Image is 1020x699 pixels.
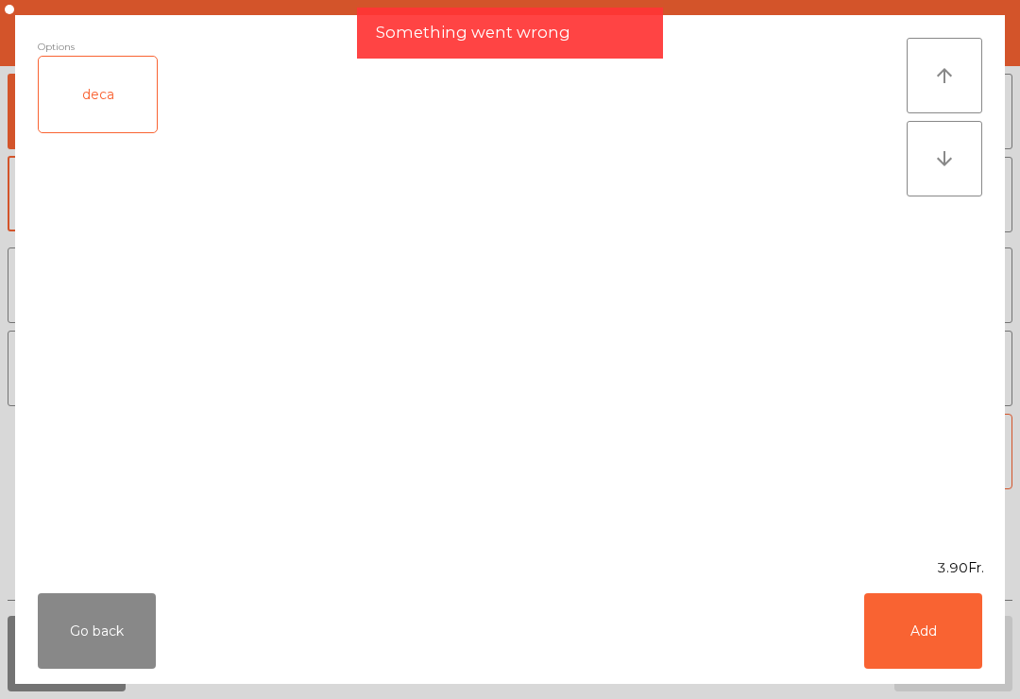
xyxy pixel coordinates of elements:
[15,558,1005,578] div: 3.90Fr.
[907,121,982,196] button: arrow_downward
[38,38,75,56] span: Options
[39,57,157,132] div: deca
[933,64,956,87] i: arrow_upward
[38,593,156,669] button: Go back
[907,38,982,113] button: arrow_upward
[933,147,956,170] i: arrow_downward
[864,593,982,669] button: Add
[376,21,570,44] span: Something went wrong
